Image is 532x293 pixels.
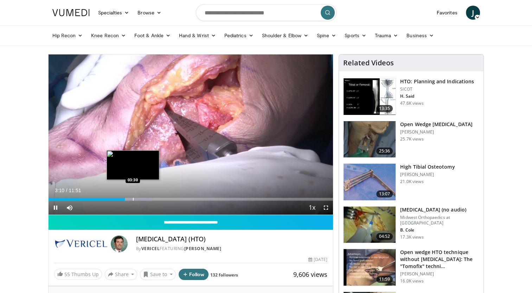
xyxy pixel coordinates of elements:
a: Business [402,28,438,43]
p: 21.0K views [400,179,423,184]
h3: HTO: Planning and Indications [400,78,474,85]
a: Spine [313,28,340,43]
button: Save to [140,269,176,280]
div: By FEATURING [136,246,327,252]
a: [PERSON_NAME] [184,246,222,252]
a: 132 followers [210,272,238,278]
img: image.jpeg [107,150,159,180]
img: Avatar [111,235,128,252]
a: Vericel [141,246,160,252]
video-js: Video Player [49,54,333,215]
a: 11:59 Open wedge HTO technique without [MEDICAL_DATA]: The "Tomofix" techni… [PERSON_NAME] 16.0K ... [343,249,479,286]
p: [PERSON_NAME] [400,271,479,277]
a: Favorites [432,6,462,20]
p: 17.3K views [400,234,423,240]
span: 3:10 [55,188,64,193]
p: B. Cole [400,227,479,233]
img: VuMedi Logo [52,9,90,16]
button: Fullscreen [319,201,333,215]
button: Follow [179,269,209,280]
a: Pediatrics [220,28,258,43]
a: Hip Recon [48,28,87,43]
p: SICOT [400,86,474,92]
h4: Related Videos [343,59,394,67]
h4: [MEDICAL_DATA] (HTO) [136,235,327,243]
p: 16.0K views [400,278,423,284]
p: Midwest Orthopaedics at [GEOGRAPHIC_DATA] [400,215,479,226]
a: Trauma [371,28,403,43]
a: Browse [133,6,166,20]
p: H. Said [400,93,474,99]
a: Knee Recon [87,28,130,43]
h3: High Tibial Osteotomy [400,163,455,170]
span: 25:36 [376,148,393,155]
p: [PERSON_NAME] [400,172,455,177]
span: 11:51 [69,188,81,193]
button: Mute [63,201,77,215]
a: 25:36 Open Wedge [MEDICAL_DATA] [PERSON_NAME] 25.7K views [343,121,479,158]
p: 47.6K views [400,100,423,106]
img: c11a38e3-950c-4dae-9309-53f3bdf05539.150x105_q85_crop-smart_upscale.jpg [344,164,396,200]
a: J [466,6,480,20]
img: Vericel [54,235,108,252]
a: 55 Thumbs Up [54,269,102,280]
span: / [66,188,68,193]
span: 13:35 [376,105,393,112]
a: 04:52 [MEDICAL_DATA] (no audio) Midwest Orthopaedics at [GEOGRAPHIC_DATA] B. Cole 17.3K views [343,206,479,243]
span: 55 [64,271,70,278]
button: Share [105,269,137,280]
button: Pause [49,201,63,215]
h3: [MEDICAL_DATA] (no audio) [400,206,479,213]
img: 38896_0000_3.png.150x105_q85_crop-smart_upscale.jpg [344,207,396,243]
input: Search topics, interventions [196,4,336,21]
span: 11:59 [376,276,393,283]
span: 9,606 views [293,270,327,279]
img: 1390019_3.png.150x105_q85_crop-smart_upscale.jpg [344,121,396,158]
a: 13:07 High Tibial Osteotomy [PERSON_NAME] 21.0K views [343,163,479,201]
a: Foot & Ankle [130,28,175,43]
a: Sports [340,28,371,43]
span: 13:07 [376,190,393,197]
a: Specialties [94,6,134,20]
p: 25.7K views [400,136,423,142]
h3: Open wedge HTO technique without [MEDICAL_DATA]: The "Tomofix" techni… [400,249,479,270]
h3: Open Wedge [MEDICAL_DATA] [400,121,473,128]
span: 04:52 [376,233,393,240]
a: Shoulder & Elbow [258,28,313,43]
a: 13:35 HTO: Planning and Indications SICOT H. Said 47.6K views [343,78,479,115]
a: Hand & Wrist [175,28,220,43]
img: 297961_0002_1.png.150x105_q85_crop-smart_upscale.jpg [344,78,396,115]
button: Playback Rate [305,201,319,215]
div: [DATE] [308,256,327,263]
p: [PERSON_NAME] [400,129,473,135]
div: Progress Bar [49,198,333,201]
img: 6da97908-3356-4b25-aff2-ae42dc3f30de.150x105_q85_crop-smart_upscale.jpg [344,249,396,286]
